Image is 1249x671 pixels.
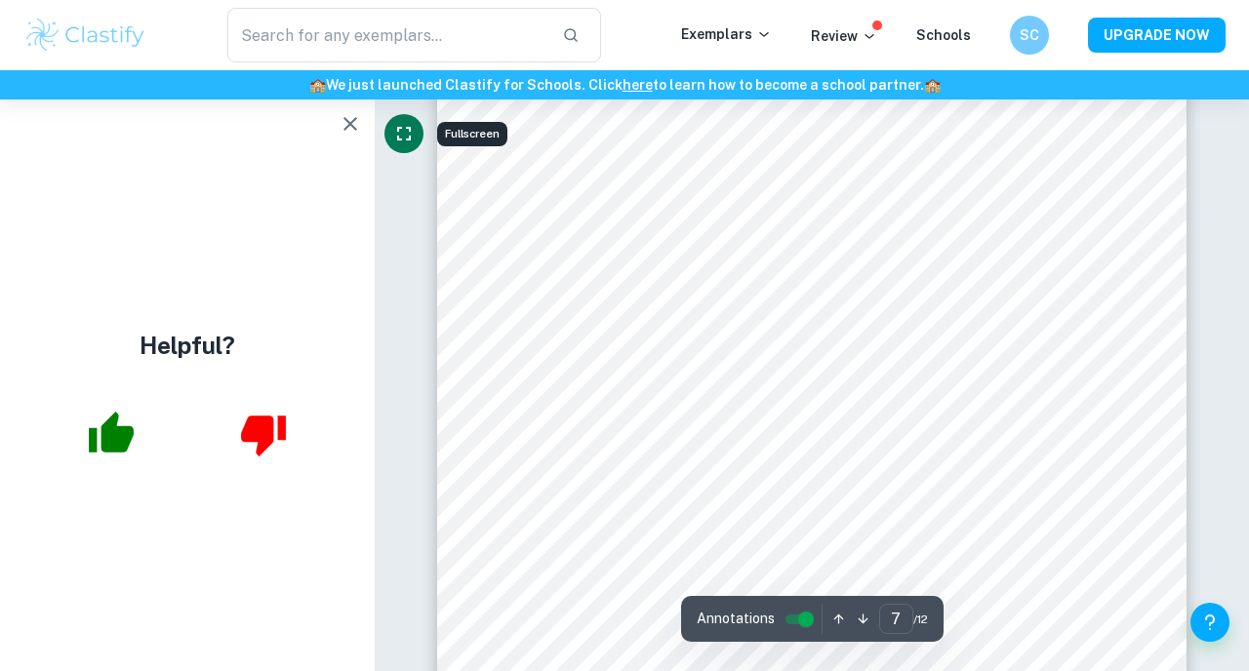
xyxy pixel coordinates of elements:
button: Fullscreen [384,114,423,153]
div: Fullscreen [437,122,507,146]
span: Annotations [697,609,775,629]
p: Exemplars [681,23,772,45]
input: Search for any exemplars... [227,8,546,62]
h4: Helpful? [140,328,235,363]
button: Help and Feedback [1190,603,1229,642]
img: Clastify logo [23,16,147,55]
p: Review [811,25,877,47]
span: / 12 [913,611,928,628]
button: SC [1010,16,1049,55]
a: Schools [916,27,971,43]
a: here [623,77,653,93]
h6: We just launched Clastify for Schools. Click to learn how to become a school partner. [4,74,1245,96]
button: UPGRADE NOW [1088,18,1226,53]
span: 🏫 [924,77,941,93]
span: 🏫 [309,77,326,93]
h6: SC [1019,24,1041,46]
